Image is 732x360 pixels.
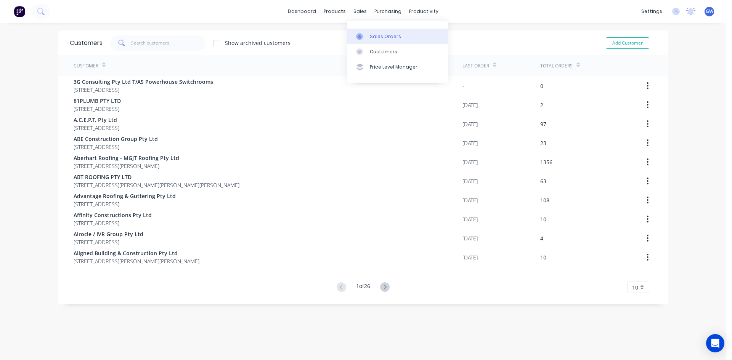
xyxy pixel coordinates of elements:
[462,101,478,109] div: [DATE]
[540,215,546,223] div: 10
[462,196,478,204] div: [DATE]
[540,139,546,147] div: 23
[606,37,649,49] button: Add Customer
[74,154,179,162] span: Aberhart Roofing - MGJT Roofing Pty Ltd
[462,158,478,166] div: [DATE]
[74,86,213,94] span: [STREET_ADDRESS]
[462,120,478,128] div: [DATE]
[370,33,401,40] div: Sales Orders
[540,196,549,204] div: 108
[74,192,176,200] span: Advantage Roofing & Guttering Pty Ltd
[540,177,546,185] div: 63
[74,238,143,246] span: [STREET_ADDRESS]
[320,6,350,17] div: products
[706,8,713,15] span: GW
[540,234,543,242] div: 4
[347,44,448,59] a: Customers
[347,29,448,44] a: Sales Orders
[462,177,478,185] div: [DATE]
[462,62,489,69] div: Last Order
[462,253,478,261] div: [DATE]
[70,38,103,48] div: Customers
[74,78,213,86] span: 3G Consulting Pty Ltd T/AS Powerhouse Switchrooms
[74,105,121,113] span: [STREET_ADDRESS]
[540,82,543,90] div: 0
[540,158,552,166] div: 1356
[637,6,666,17] div: settings
[370,48,397,55] div: Customers
[225,39,291,47] div: Show archived customers
[371,6,405,17] div: purchasing
[74,211,152,219] span: Affinity Constructions Pty Ltd
[74,62,98,69] div: Customer
[462,139,478,147] div: [DATE]
[74,200,176,208] span: [STREET_ADDRESS]
[74,116,119,124] span: A.C.E.P.T. Pty Ltd
[462,82,464,90] div: -
[370,64,417,70] div: Price Level Manager
[462,215,478,223] div: [DATE]
[74,230,143,238] span: Airocle / IVR Group Pty Ltd
[356,282,370,293] div: 1 of 26
[131,35,205,51] input: Search customers...
[284,6,320,17] a: dashboard
[540,62,573,69] div: Total Orders
[540,253,546,261] div: 10
[74,97,121,105] span: 81PLUMB PTY LTD
[632,283,638,291] span: 10
[74,135,158,143] span: ABE Construction Group Pty Ltd
[405,6,442,17] div: productivity
[14,6,25,17] img: Factory
[706,334,724,352] div: Open Intercom Messenger
[347,59,448,75] a: Price Level Manager
[74,143,158,151] span: [STREET_ADDRESS]
[540,101,543,109] div: 2
[74,257,199,265] span: [STREET_ADDRESS][PERSON_NAME][PERSON_NAME]
[74,173,239,181] span: ABT ROOFING PTY LTD
[74,162,179,170] span: [STREET_ADDRESS][PERSON_NAME]
[350,6,371,17] div: sales
[462,234,478,242] div: [DATE]
[540,120,546,128] div: 97
[74,219,152,227] span: [STREET_ADDRESS]
[74,124,119,132] span: [STREET_ADDRESS]
[74,181,239,189] span: [STREET_ADDRESS][PERSON_NAME][PERSON_NAME][PERSON_NAME]
[74,249,199,257] span: Aligned Building & Construction Pty Ltd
